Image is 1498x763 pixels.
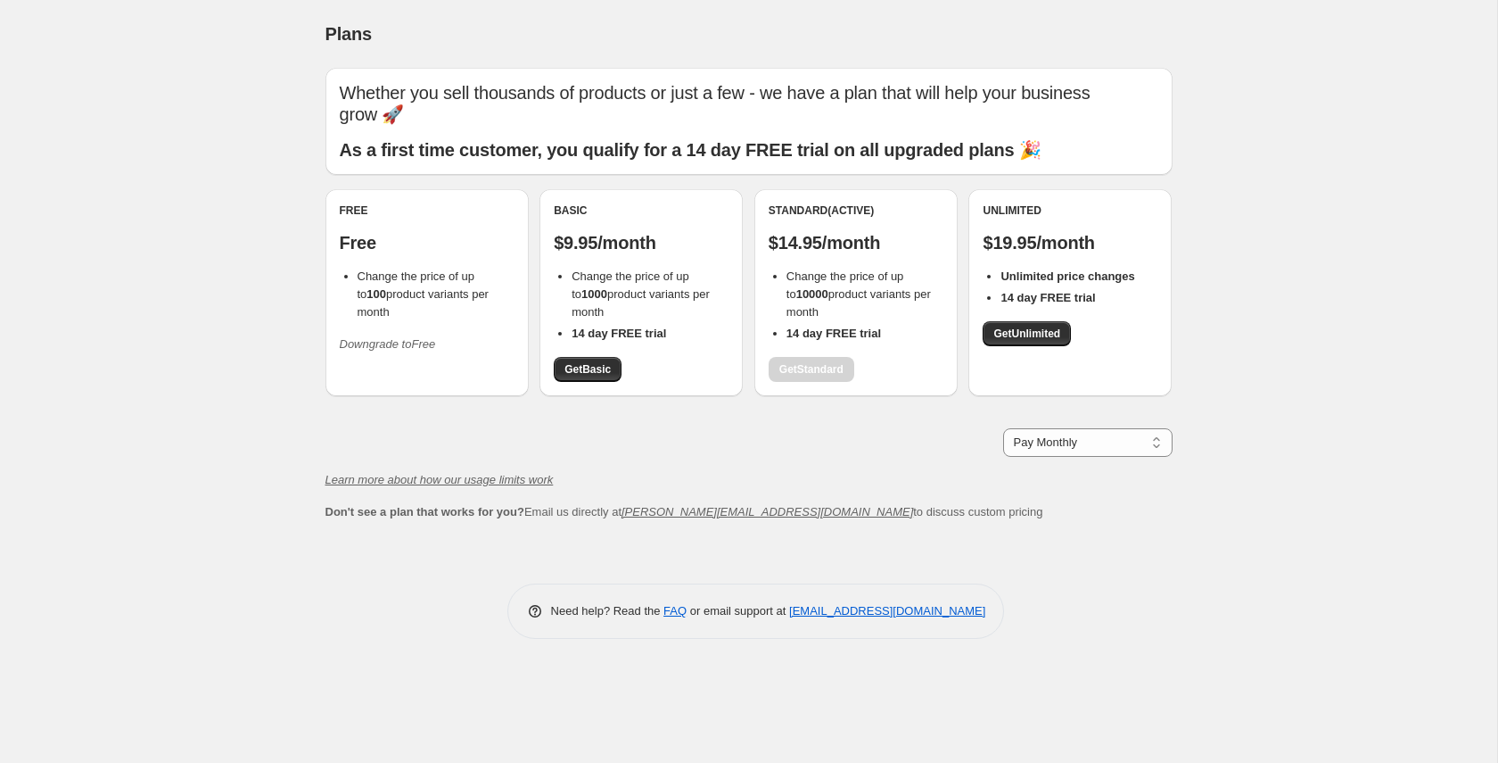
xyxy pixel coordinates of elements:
[358,270,489,319] span: Change the price of up to product variants per month
[340,203,514,218] div: Free
[663,604,687,618] a: FAQ
[325,473,554,486] a: Learn more about how our usage limits work
[983,203,1157,218] div: Unlimited
[325,505,524,518] b: Don't see a plan that works for you?
[366,287,386,301] b: 100
[786,270,931,319] span: Change the price of up to product variants per month
[340,232,514,253] p: Free
[993,327,1060,341] span: Get Unlimited
[340,82,1158,125] p: Whether you sell thousands of products or just a few - we have a plan that will help your busines...
[769,203,943,218] div: Standard (Active)
[554,203,728,218] div: Basic
[325,505,1043,518] span: Email us directly at to discuss custom pricing
[789,604,985,618] a: [EMAIL_ADDRESS][DOMAIN_NAME]
[621,505,913,518] a: [PERSON_NAME][EMAIL_ADDRESS][DOMAIN_NAME]
[325,24,372,44] span: Plans
[572,270,710,319] span: Change the price of up to product variants per month
[1000,291,1095,304] b: 14 day FREE trial
[769,232,943,253] p: $14.95/month
[554,232,728,253] p: $9.95/month
[564,362,611,377] span: Get Basic
[572,327,666,340] b: 14 day FREE trial
[581,287,607,301] b: 1000
[983,321,1071,346] a: GetUnlimited
[554,357,621,382] a: GetBasic
[340,337,436,351] i: Downgrade to Free
[786,327,881,340] b: 14 day FREE trial
[329,330,447,359] button: Downgrade toFree
[340,140,1041,160] b: As a first time customer, you qualify for a 14 day FREE trial on all upgraded plans 🎉
[1000,270,1134,283] b: Unlimited price changes
[551,604,664,618] span: Need help? Read the
[687,604,789,618] span: or email support at
[983,232,1157,253] p: $19.95/month
[796,287,828,301] b: 10000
